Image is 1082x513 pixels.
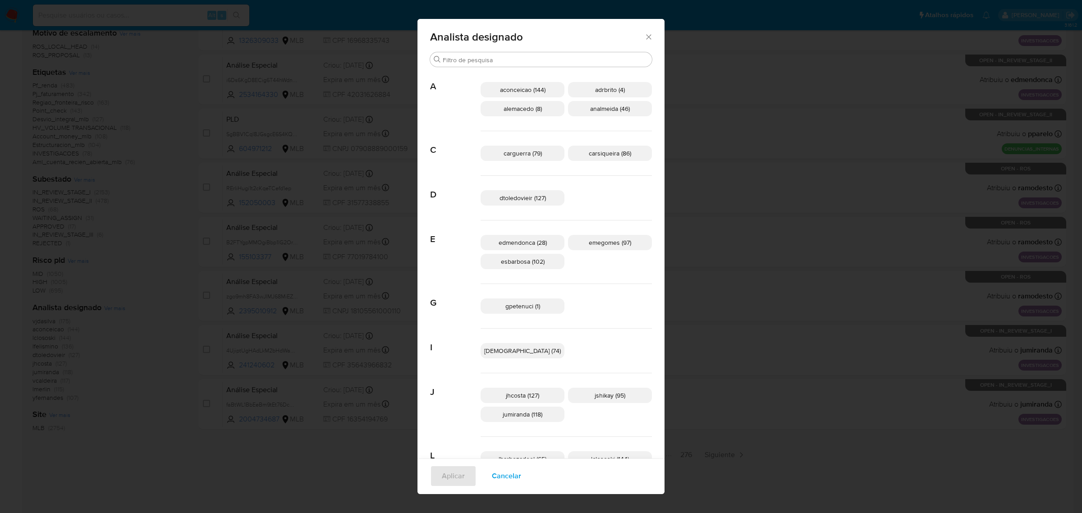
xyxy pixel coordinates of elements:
[499,238,547,247] span: edmendonca (28)
[430,131,481,156] span: C
[481,101,564,116] div: alemacedo (8)
[481,254,564,269] div: esbarbosa (102)
[492,466,521,486] span: Cancelar
[481,235,564,250] div: edmendonca (28)
[481,388,564,403] div: jhcosta (127)
[430,32,644,42] span: Analista designado
[568,451,652,467] div: lclososki (144)
[500,193,546,202] span: dtoledovieir (127)
[590,104,630,113] span: analmeida (46)
[481,343,564,358] div: [DEMOGRAPHIC_DATA] (74)
[501,257,545,266] span: esbarbosa (102)
[430,176,481,200] span: D
[644,32,652,41] button: Fechar
[506,391,539,400] span: jhcosta (127)
[430,68,481,92] span: A
[430,373,481,398] span: J
[589,149,631,158] span: carsiqueira (86)
[484,346,561,355] span: [DEMOGRAPHIC_DATA] (74)
[595,391,625,400] span: jshikay (95)
[430,284,481,308] span: G
[591,454,629,463] span: lclososki (144)
[589,238,631,247] span: emegomes (97)
[443,56,648,64] input: Filtro de pesquisa
[434,56,441,63] button: Buscar
[481,298,564,314] div: gpetenuci (1)
[481,451,564,467] div: lbarbozadeol (65)
[481,407,564,422] div: jumiranda (118)
[568,101,652,116] div: analmeida (46)
[568,235,652,250] div: emegomes (97)
[504,149,542,158] span: carguerra (79)
[430,220,481,245] span: E
[568,388,652,403] div: jshikay (95)
[505,302,540,311] span: gpetenuci (1)
[481,82,564,97] div: aconceicao (144)
[480,465,533,487] button: Cancelar
[568,146,652,161] div: carsiqueira (86)
[430,329,481,353] span: I
[595,85,625,94] span: adrbrito (4)
[500,85,546,94] span: aconceicao (144)
[503,410,542,419] span: jumiranda (118)
[568,82,652,97] div: adrbrito (4)
[481,146,564,161] div: carguerra (79)
[504,104,542,113] span: alemacedo (8)
[481,190,564,206] div: dtoledovieir (127)
[430,437,481,461] span: L
[499,454,546,463] span: lbarbozadeol (65)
